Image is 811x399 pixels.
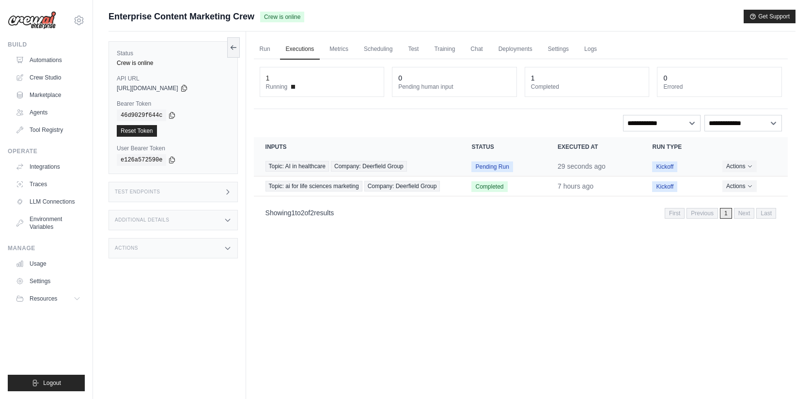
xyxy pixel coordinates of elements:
[531,73,535,83] div: 1
[558,182,593,190] time: August 26, 2025 at 13:26 EDT
[301,209,305,217] span: 2
[665,208,685,219] span: First
[8,375,85,391] button: Logout
[428,39,461,60] a: Training
[115,245,138,251] h3: Actions
[665,208,776,219] nav: Pagination
[254,137,788,225] section: Crew executions table
[117,154,166,166] code: e126a572590e
[324,39,354,60] a: Metrics
[12,87,85,103] a: Marketplace
[722,160,757,172] button: Actions for execution
[266,73,270,83] div: 1
[364,181,440,192] span: Company: Deerfield Group
[652,181,677,192] span: Kickoff
[686,208,718,219] span: Previous
[8,147,85,155] div: Operate
[722,180,757,192] button: Actions for execution
[531,83,643,91] dt: Completed
[12,273,85,289] a: Settings
[8,11,56,30] img: Logo
[558,162,606,170] time: August 26, 2025 at 20:19 EDT
[398,73,402,83] div: 0
[756,208,776,219] span: Last
[8,244,85,252] div: Manage
[30,295,57,303] span: Resources
[12,70,85,85] a: Crew Studio
[12,122,85,138] a: Tool Registry
[640,137,711,157] th: Run Type
[117,84,178,92] span: [URL][DOMAIN_NAME]
[744,10,795,23] button: Get Support
[310,209,314,217] span: 2
[12,52,85,68] a: Automations
[117,49,230,57] label: Status
[8,41,85,48] div: Build
[260,12,304,22] span: Crew is online
[12,159,85,175] a: Integrations
[12,105,85,120] a: Agents
[117,100,230,108] label: Bearer Token
[12,256,85,271] a: Usage
[117,125,157,137] a: Reset Token
[280,39,320,60] a: Executions
[720,208,732,219] span: 1
[117,75,230,82] label: API URL
[402,39,424,60] a: Test
[663,73,667,83] div: 0
[12,291,85,306] button: Resources
[254,200,788,225] nav: Pagination
[358,39,398,60] a: Scheduling
[471,161,513,172] span: Pending Run
[542,39,575,60] a: Settings
[12,194,85,209] a: LLM Connections
[115,189,160,195] h3: Test Endpoints
[331,161,407,172] span: Company: Deerfield Group
[43,379,61,387] span: Logout
[12,176,85,192] a: Traces
[265,161,449,172] a: View execution details for Topic
[465,39,488,60] a: Chat
[291,209,295,217] span: 1
[117,110,166,121] code: 46d9029f644c
[117,144,230,152] label: User Bearer Token
[398,83,511,91] dt: Pending human input
[254,39,276,60] a: Run
[734,208,755,219] span: Next
[265,181,449,192] a: View execution details for Topic
[663,83,776,91] dt: Errored
[265,208,334,218] p: Showing to of results
[254,137,460,157] th: Inputs
[546,137,640,157] th: Executed at
[115,217,169,223] h3: Additional Details
[265,161,329,172] span: Topic: AI in healthcare
[763,352,811,399] iframe: Chat Widget
[471,181,507,192] span: Completed
[117,59,230,67] div: Crew is online
[12,211,85,235] a: Environment Variables
[460,137,546,157] th: Status
[265,181,362,192] span: Topic: ai for life sciences marketing
[493,39,538,60] a: Deployments
[109,10,254,23] span: Enterprise Content Marketing Crew
[652,161,677,172] span: Kickoff
[266,83,288,91] span: Running
[578,39,603,60] a: Logs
